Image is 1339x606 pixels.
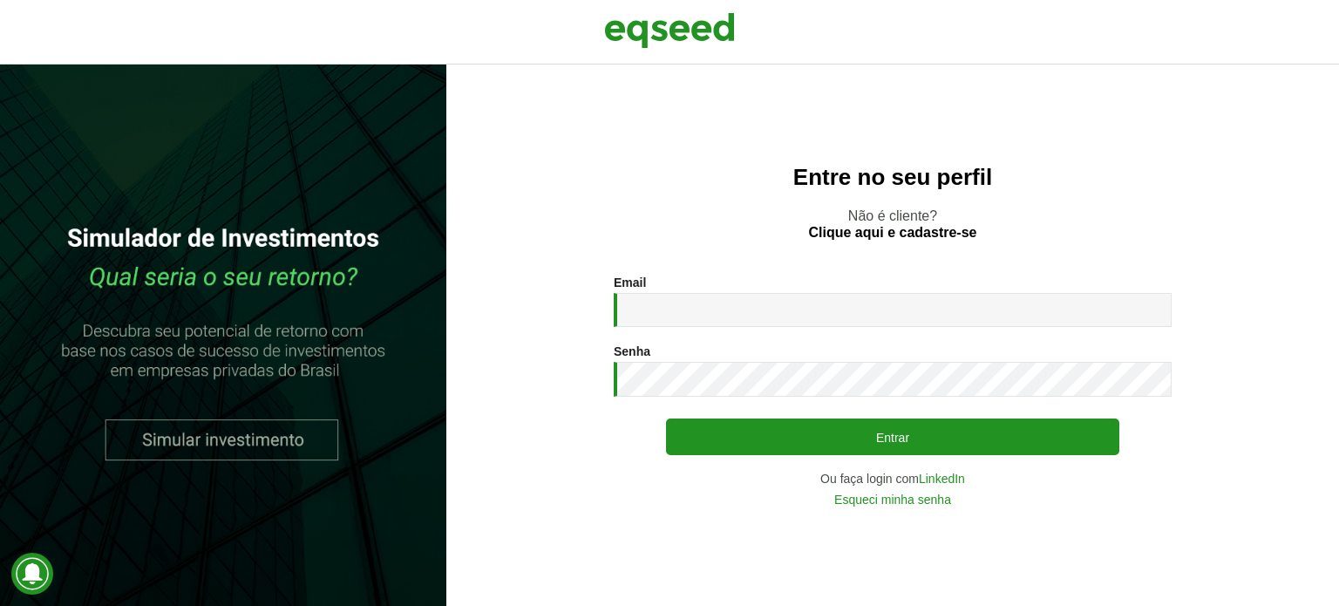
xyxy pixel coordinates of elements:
[614,276,646,289] label: Email
[666,419,1119,455] button: Entrar
[834,494,951,506] a: Esqueci minha senha
[604,9,735,52] img: EqSeed Logo
[614,345,650,357] label: Senha
[809,226,977,240] a: Clique aqui e cadastre-se
[481,165,1304,190] h2: Entre no seu perfil
[919,473,965,485] a: LinkedIn
[614,473,1172,485] div: Ou faça login com
[481,208,1304,241] p: Não é cliente?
